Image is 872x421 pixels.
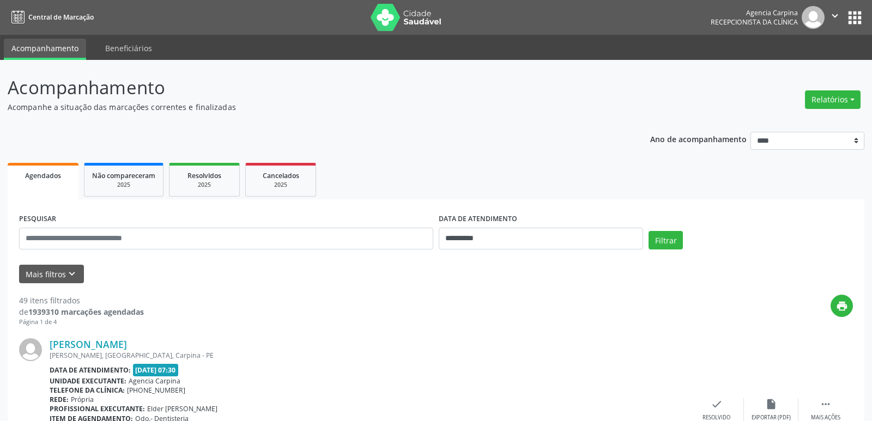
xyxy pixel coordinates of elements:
[845,8,864,27] button: apps
[187,171,221,180] span: Resolvidos
[25,171,61,180] span: Agendados
[129,376,180,386] span: Agencia Carpina
[50,376,126,386] b: Unidade executante:
[19,265,84,284] button: Mais filtroskeyboard_arrow_down
[8,74,607,101] p: Acompanhamento
[711,8,798,17] div: Agencia Carpina
[263,171,299,180] span: Cancelados
[711,17,798,27] span: Recepcionista da clínica
[50,404,145,413] b: Profissional executante:
[19,211,56,228] label: PESQUISAR
[836,300,848,312] i: print
[8,8,94,26] a: Central de Marcação
[50,365,131,375] b: Data de atendimento:
[28,13,94,22] span: Central de Marcação
[19,338,42,361] img: img
[439,211,517,228] label: DATA DE ATENDIMENTO
[28,307,144,317] strong: 1939310 marcações agendadas
[127,386,185,395] span: [PHONE_NUMBER]
[8,101,607,113] p: Acompanhe a situação das marcações correntes e finalizadas
[820,398,832,410] i: 
[50,395,69,404] b: Rede:
[19,318,144,327] div: Página 1 de 4
[98,39,160,58] a: Beneficiários
[147,404,217,413] span: Elder [PERSON_NAME]
[805,90,861,109] button: Relatórios
[66,268,78,280] i: keyboard_arrow_down
[92,181,155,189] div: 2025
[765,398,777,410] i: insert_drive_file
[50,386,125,395] b: Telefone da clínica:
[831,295,853,317] button: print
[4,39,86,60] a: Acompanhamento
[825,6,845,29] button: 
[19,306,144,318] div: de
[802,6,825,29] img: img
[50,338,127,350] a: [PERSON_NAME]
[133,364,179,376] span: [DATE] 07:30
[649,231,683,249] button: Filtrar
[19,295,144,306] div: 49 itens filtrados
[92,171,155,180] span: Não compareceram
[71,395,94,404] span: Própria
[829,10,841,22] i: 
[177,181,232,189] div: 2025
[50,351,689,360] div: [PERSON_NAME], [GEOGRAPHIC_DATA], Carpina - PE
[711,398,723,410] i: check
[253,181,308,189] div: 2025
[650,132,747,145] p: Ano de acompanhamento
